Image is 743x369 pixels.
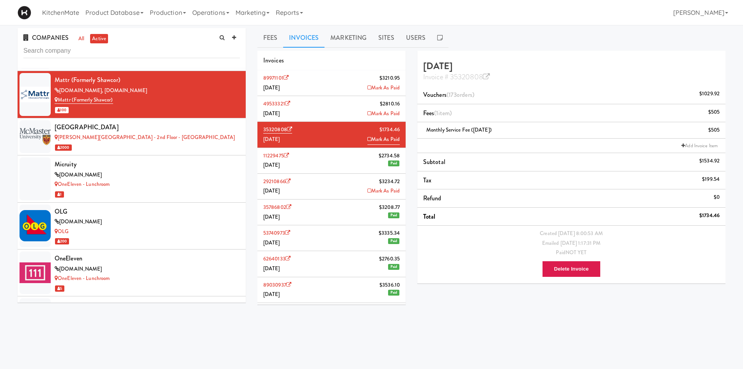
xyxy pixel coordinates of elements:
[55,206,240,217] div: OLG
[23,33,69,42] span: COMPANIES
[18,155,246,202] li: Micruity[DOMAIN_NAME]OneEleven - Lunchroom 1
[423,239,720,248] div: Emailed [DATE] 1:17:31 PM
[55,170,240,180] div: [DOMAIN_NAME]
[257,28,283,48] a: Fees
[457,90,472,99] ng-pluralize: orders
[18,203,246,250] li: OLG[DOMAIN_NAME]OLG 200
[423,157,445,166] span: Subtotal
[55,264,240,274] div: [DOMAIN_NAME]
[388,290,399,296] span: Paid
[18,118,246,156] li: [GEOGRAPHIC_DATA][PERSON_NAME][GEOGRAPHIC_DATA] - 2nd Floor - [GEOGRAPHIC_DATA] 2000
[55,86,240,96] div: [DOMAIN_NAME], [DOMAIN_NAME]
[76,34,86,44] a: all
[263,291,280,298] span: [DATE]
[417,122,725,139] li: Monthly Service Fee ([DATE])$505
[379,280,400,290] span: $3536.10
[263,152,289,159] a: 11229475
[699,89,720,99] div: $1029.92
[379,151,400,161] span: $2734.58
[367,135,400,145] a: Mark As Paid
[263,84,280,91] span: [DATE]
[55,159,240,170] div: Micruity
[423,212,436,221] span: Total
[388,160,399,166] span: Paid
[708,125,720,135] div: $505
[55,285,64,292] span: 5
[379,125,400,135] span: $1734.46
[263,178,291,185] a: 29210866
[423,72,490,82] a: Invoice # 35320808
[55,96,113,104] a: Mattr (formerly Shawcor)
[283,28,325,48] a: Invoices
[263,56,284,65] span: Invoices
[18,6,31,20] img: Micromart
[699,156,720,166] div: $1534.92
[263,239,280,246] span: [DATE]
[423,194,442,203] span: Refund
[257,225,406,251] li: 53740973$3335.34[DATE]Paid
[263,161,280,169] span: [DATE]
[257,251,406,277] li: 62640133$2760.35[DATE]Paid
[263,281,291,289] a: 89030937
[257,122,406,148] li: 35320808$1734.46[DATE]Mark As Paid
[379,73,400,83] span: $3210.95
[388,238,399,244] span: Paid
[423,90,474,99] span: Vouchers
[257,70,406,96] li: 89971101$3210.95[DATE]Mark As Paid
[18,296,246,343] li: Ontario Centre Of Innovation (OCI)[DOMAIN_NAME]OneEleven - Lunchroom 1
[379,254,400,264] span: $2760.35
[566,249,587,256] span: NOT YET
[714,193,720,202] div: $0
[55,275,110,282] a: OneEleven - Lunchroom
[55,134,235,141] a: [PERSON_NAME][GEOGRAPHIC_DATA] - 2nd Floor - [GEOGRAPHIC_DATA]
[55,217,240,227] div: [DOMAIN_NAME]
[257,148,406,174] li: 11229475$2734.58[DATE]Paid
[699,211,720,221] div: $1734.46
[90,34,108,44] a: active
[263,229,290,237] a: 53740973
[263,265,280,272] span: [DATE]
[257,277,406,303] li: 89030937$3536.10[DATE]Paid
[438,109,450,118] ng-pluralize: item
[263,203,291,211] a: 35786802
[367,109,400,119] a: Mark As Paid
[263,74,289,82] a: 89971101
[380,99,400,109] span: $2810.16
[263,255,291,262] a: 62640133
[55,144,72,151] span: 2000
[55,238,69,244] span: 200
[263,135,280,143] span: [DATE]
[55,191,64,198] span: 1
[55,121,240,133] div: [GEOGRAPHIC_DATA]
[426,126,492,134] span: Monthly Service Fee ([DATE])
[55,74,240,86] div: Mattr (formerly Shawcor)
[55,107,69,113] span: 100
[423,61,720,82] h4: [DATE]
[367,186,400,196] a: Mark As Paid
[379,203,400,212] span: $3208.77
[325,28,372,48] a: Marketing
[263,110,280,117] span: [DATE]
[257,96,406,122] li: 49533321$2810.16[DATE]Mark As Paid
[18,71,246,118] li: Mattr (formerly Shawcor)[DOMAIN_NAME], [DOMAIN_NAME]Mattr (formerly Shawcor) 100
[388,212,399,218] span: Paid
[423,229,720,239] div: Created [DATE] 8:00:53 AM
[447,90,474,99] span: (173 )
[388,264,399,270] span: Paid
[702,175,720,184] div: $199.54
[257,200,406,225] li: 35786802$3208.77[DATE]Paid
[423,109,452,118] span: Fees
[379,228,400,238] span: $3335.34
[372,28,400,48] a: Sites
[423,176,431,185] span: Tax
[263,100,290,107] a: 49533321
[23,44,240,58] input: Search company
[55,299,240,311] div: Ontario Centre Of Innovation (OCI)
[400,28,432,48] a: Users
[263,213,280,221] span: [DATE]
[379,177,400,187] span: $3234.72
[263,126,292,134] a: 35320808
[55,180,110,188] a: OneEleven - Lunchroom
[708,107,720,117] div: $505
[434,109,452,118] span: (1 )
